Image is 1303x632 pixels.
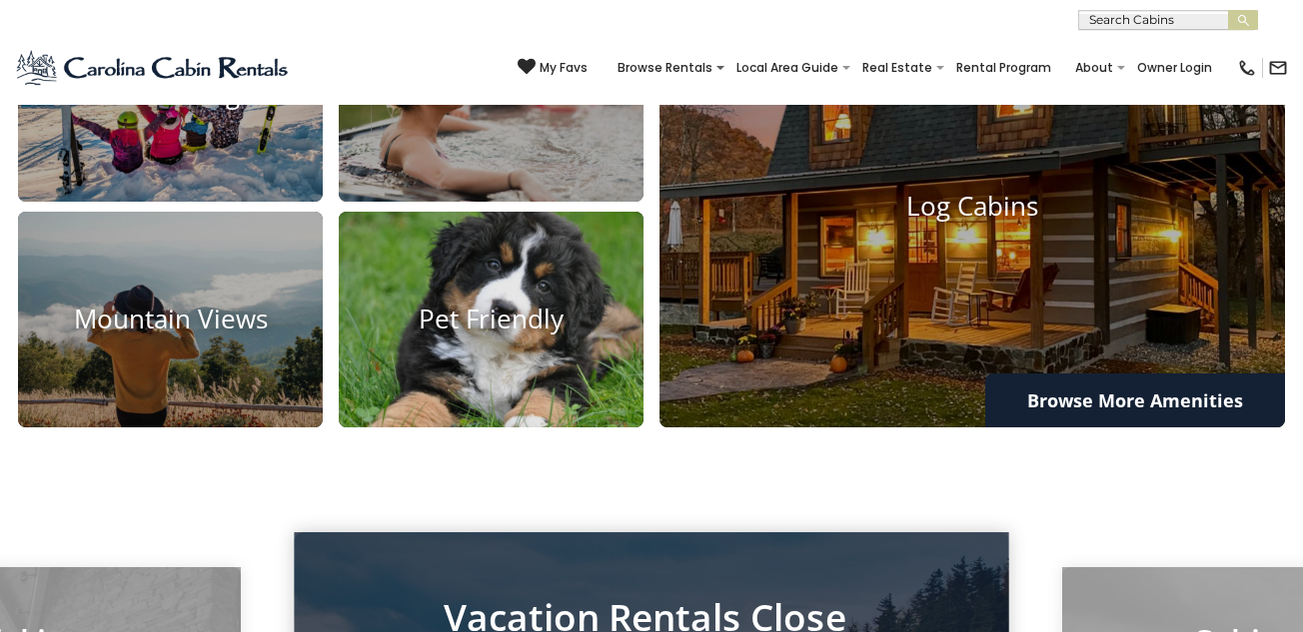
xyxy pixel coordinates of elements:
a: Browse More Amenities [985,373,1285,427]
h4: Near Skiing [18,79,323,110]
a: About [1065,54,1123,82]
a: Mountain Views [18,212,323,427]
a: Local Area Guide [726,54,848,82]
a: Browse Rentals [608,54,722,82]
img: mail-regular-black.png [1268,58,1288,78]
a: Pet Friendly [339,212,644,427]
h4: Hot Tubs [339,79,644,110]
a: Owner Login [1127,54,1222,82]
a: Real Estate [852,54,942,82]
h4: Mountain Views [18,305,323,335]
img: Blue-2.png [15,48,292,88]
img: phone-regular-black.png [1237,58,1257,78]
a: Rental Program [946,54,1061,82]
h4: Log Cabins [659,192,1285,223]
a: My Favs [518,58,588,78]
span: My Favs [540,59,588,77]
h4: Pet Friendly [339,305,644,335]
